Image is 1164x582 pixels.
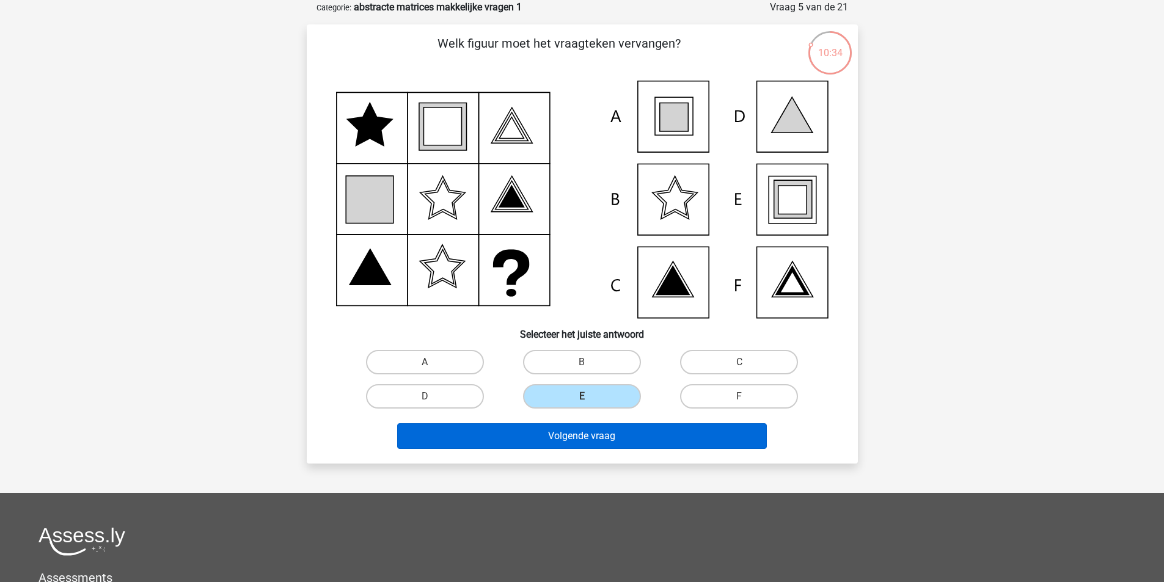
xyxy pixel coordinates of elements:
p: Welk figuur moet het vraagteken vervangen? [326,34,792,71]
small: Categorie: [317,3,351,12]
strong: abstracte matrices makkelijke vragen 1 [354,1,522,13]
label: A [366,350,484,374]
label: D [366,384,484,409]
label: C [680,350,798,374]
h6: Selecteer het juiste antwoord [326,319,838,340]
div: 10:34 [807,30,853,60]
img: Assessly logo [38,527,125,556]
label: B [523,350,641,374]
button: Volgende vraag [397,423,767,449]
label: F [680,384,798,409]
label: E [523,384,641,409]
